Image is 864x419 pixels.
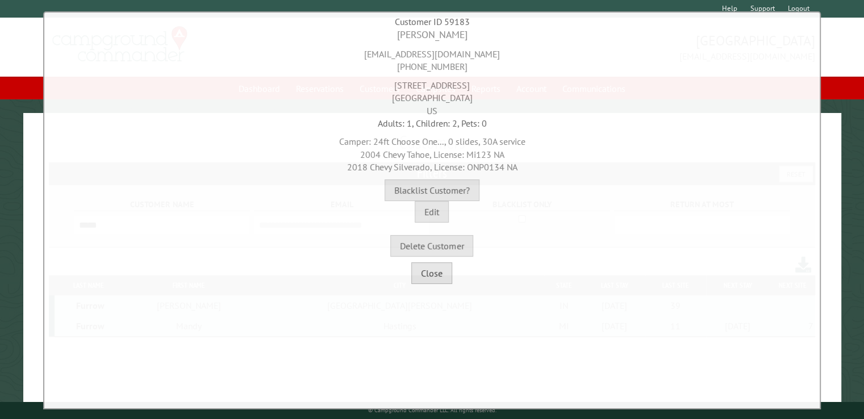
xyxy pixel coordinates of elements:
button: Delete Customer [390,235,473,257]
div: Customer ID 59183 [47,15,817,28]
button: Edit [415,201,449,223]
span: 2018 Chevy Silverado, License: ONP0134 NA [347,161,517,173]
div: [PERSON_NAME] [47,28,817,42]
div: Camper: 24ft Choose One..., 0 slides, 30A service [47,129,817,173]
button: Blacklist Customer? [385,179,479,201]
div: Adults: 1, Children: 2, Pets: 0 [47,117,817,129]
small: © Campground Commander LLC. All rights reserved. [368,407,496,414]
button: Close [411,262,452,284]
div: [EMAIL_ADDRESS][DOMAIN_NAME] [PHONE_NUMBER] [47,42,817,73]
span: 2004 Chevy Tahoe, License: Mi123 NA [360,149,504,160]
div: [STREET_ADDRESS] [GEOGRAPHIC_DATA] US [47,73,817,117]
